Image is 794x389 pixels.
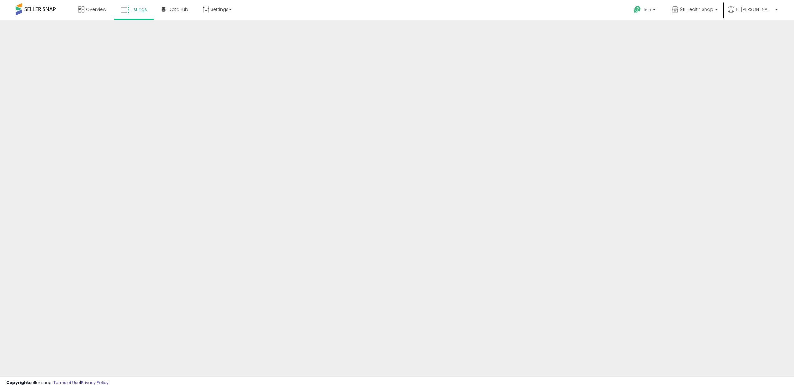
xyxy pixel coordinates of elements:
[728,6,778,20] a: Hi [PERSON_NAME]
[643,7,651,12] span: Help
[736,6,773,12] span: Hi [PERSON_NAME]
[629,1,662,20] a: Help
[131,6,147,12] span: Listings
[633,6,641,13] i: Get Help
[680,6,713,12] span: 911 Health Shop
[86,6,106,12] span: Overview
[168,6,188,12] span: DataHub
